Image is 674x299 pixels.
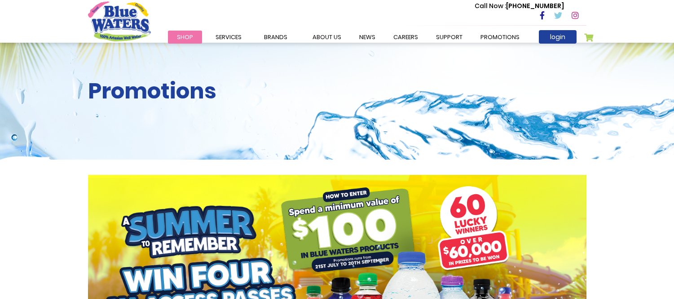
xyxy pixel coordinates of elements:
a: store logo [88,1,151,41]
a: support [427,31,471,44]
a: about us [304,31,350,44]
span: Services [216,33,242,41]
a: login [539,30,577,44]
a: News [350,31,384,44]
span: Call Now : [475,1,506,10]
h2: Promotions [88,78,586,104]
span: Brands [264,33,287,41]
p: [PHONE_NUMBER] [475,1,564,11]
span: Shop [177,33,193,41]
a: careers [384,31,427,44]
a: Promotions [471,31,529,44]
